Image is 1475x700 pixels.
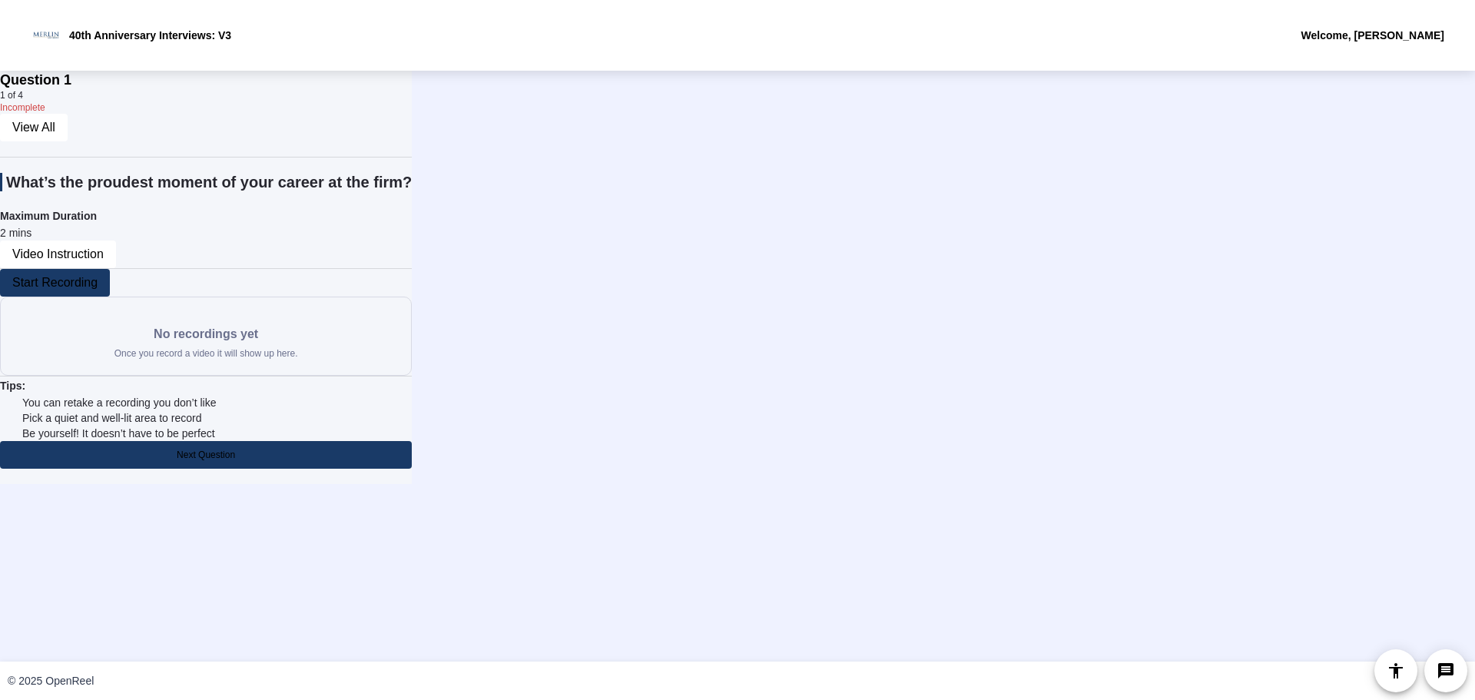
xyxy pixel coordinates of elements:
[69,26,231,45] p: 40th Anniversary Interviews: V3
[1437,662,1455,680] mat-icon: message
[12,245,104,264] span: Video Instruction
[8,673,94,689] div: © 2025 OpenReel
[1387,662,1405,680] mat-icon: accessibility
[114,313,298,360] div: Once you record a video it will show up here.
[12,118,55,137] span: View All
[1301,26,1444,45] div: Welcome, [PERSON_NAME]
[31,20,61,51] img: OpenReel logo
[114,325,298,343] p: No recordings yet
[12,274,98,292] span: Start Recording
[6,173,412,191] p: What’s the proudest moment of your career at the firm?
[177,450,235,460] span: Next Question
